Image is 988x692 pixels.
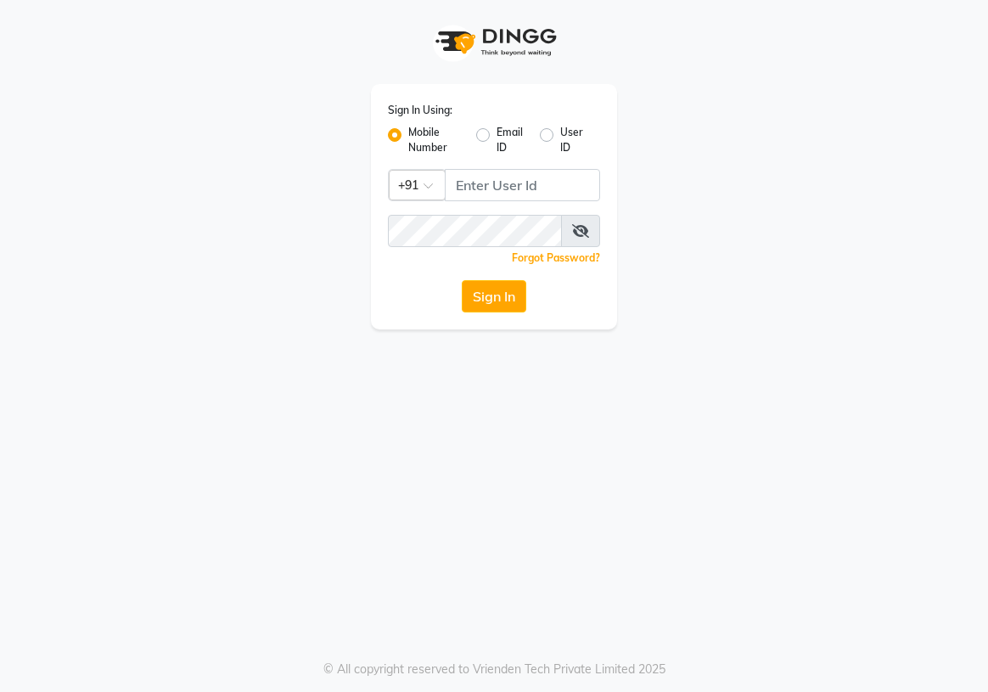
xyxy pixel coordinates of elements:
[497,125,525,155] label: Email ID
[445,169,600,201] input: Username
[560,125,587,155] label: User ID
[426,17,562,67] img: logo1.svg
[462,280,526,312] button: Sign In
[388,215,562,247] input: Username
[388,103,452,118] label: Sign In Using:
[512,251,600,264] a: Forgot Password?
[408,125,463,155] label: Mobile Number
